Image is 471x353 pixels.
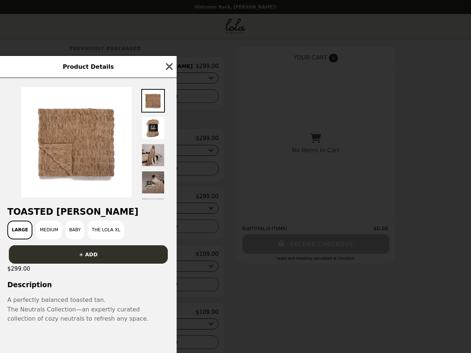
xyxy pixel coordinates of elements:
img: Thumbnail 3 [141,143,165,167]
span: Product Details [63,63,114,70]
button: Large [7,221,32,239]
button: Baby [65,221,84,239]
button: The Lola XL [88,221,124,239]
img: Thumbnail 2 [141,116,165,140]
img: Thumbnail 4 [141,171,165,194]
img: Thumbnail 1 [141,89,165,113]
p: A perfectly balanced toasted tan. [7,295,169,305]
span: The Neutrals Collection—an expertly curated collection of cozy neutrals to refresh any space. [7,306,149,322]
img: Thumbnail 5 [141,198,165,221]
button: Medium [36,221,62,239]
button: + ADD [9,245,168,264]
img: Large [21,87,132,197]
